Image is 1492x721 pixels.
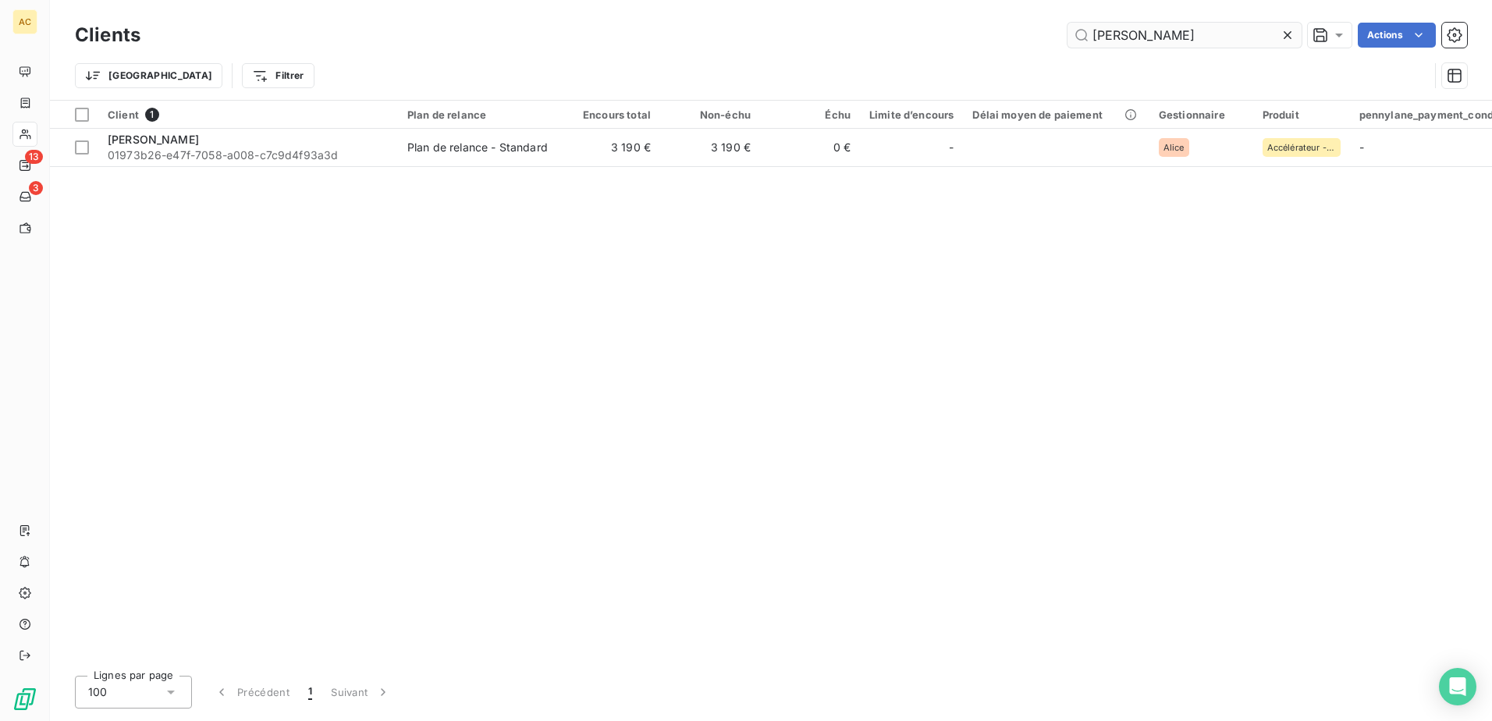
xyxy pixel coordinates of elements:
div: Produit [1263,108,1341,121]
div: Non-échu [670,108,751,121]
button: 1 [299,676,321,709]
span: 1 [145,108,159,122]
div: Gestionnaire [1159,108,1244,121]
span: 13 [25,150,43,164]
span: [PERSON_NAME] [108,133,199,146]
span: 3 [29,181,43,195]
div: Encours total [570,108,651,121]
span: Accélérateur - Solo [1267,143,1336,152]
span: Client [108,108,139,121]
span: 1 [308,684,312,700]
div: Plan de relance - Standard [407,140,548,155]
button: Précédent [204,676,299,709]
div: AC [12,9,37,34]
span: 100 [88,684,107,700]
input: Rechercher [1067,23,1302,48]
td: 0 € [760,129,860,166]
span: - [949,140,954,155]
div: Plan de relance [407,108,551,121]
div: Échu [769,108,851,121]
td: 3 190 € [560,129,660,166]
div: Open Intercom Messenger [1439,668,1476,705]
button: [GEOGRAPHIC_DATA] [75,63,222,88]
div: Délai moyen de paiement [972,108,1139,121]
button: Suivant [321,676,400,709]
div: Limite d’encours [869,108,954,121]
button: Filtrer [242,63,314,88]
h3: Clients [75,21,140,49]
button: Actions [1358,23,1436,48]
span: Alice [1163,143,1185,152]
span: - [1359,140,1364,154]
span: 01973b26-e47f-7058-a008-c7c9d4f93a3d [108,147,389,163]
td: 3 190 € [660,129,760,166]
img: Logo LeanPay [12,687,37,712]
